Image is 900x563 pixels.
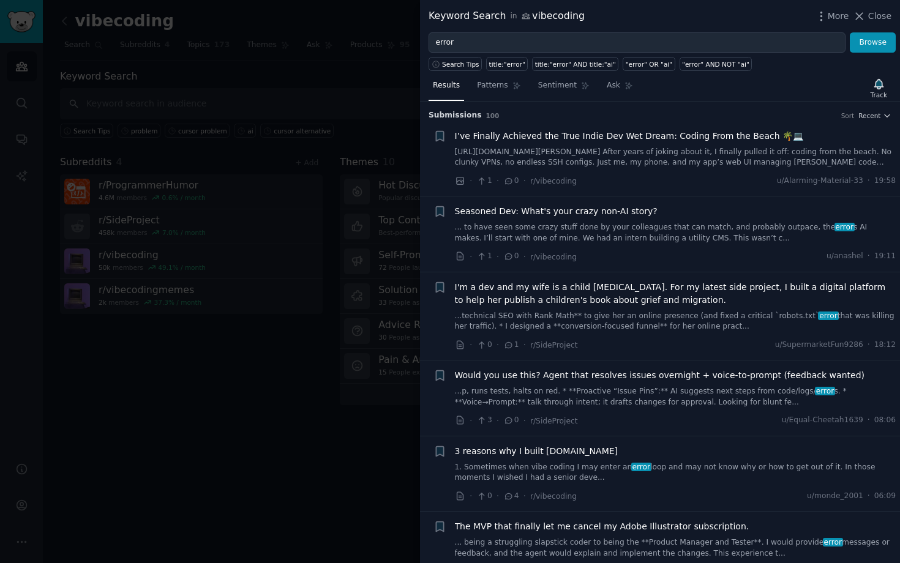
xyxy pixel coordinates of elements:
[626,60,672,69] div: "error" OR "ai"
[497,338,499,351] span: ·
[777,176,863,187] span: u/Alarming-Material-33
[523,414,526,427] span: ·
[680,57,752,71] a: "error" AND NOT "ai"
[775,340,863,351] span: u/SupermarketFun9286
[535,60,616,69] div: title:"error" AND title:"ai"
[503,340,519,351] span: 1
[477,80,508,91] span: Patterns
[841,111,855,120] div: Sort
[429,110,482,121] span: Submission s
[874,491,896,502] span: 06:09
[503,251,519,262] span: 0
[807,491,863,502] span: u/monde_2001
[503,491,519,502] span: 4
[874,340,896,351] span: 18:12
[874,251,896,262] span: 19:11
[530,417,578,425] span: r/SideProject
[455,147,896,168] a: [URL][DOMAIN_NAME][PERSON_NAME] After years of joking about it, I finally pulled it off: coding f...
[455,520,749,533] a: The MVP that finally let me cancel my Adobe Illustrator subscription.
[534,76,594,101] a: Sentiment
[429,76,464,101] a: Results
[455,369,864,382] a: Would you use this? Agent that resolves issues overnight + voice-to-prompt (feedback wanted)
[871,91,887,99] div: Track
[497,490,499,502] span: ·
[429,9,585,24] div: Keyword Search vibecoding
[602,76,637,101] a: Ask
[486,112,500,119] span: 100
[497,174,499,187] span: ·
[455,462,896,483] a: 1. Sometimes when vibe coding I may enter anerrorloop and may not know why or how to get out of i...
[470,250,472,263] span: ·
[455,222,896,244] a: ... to have seen some crazy stuff done by your colleagues that can match, and probably outpace, t...
[874,415,896,426] span: 08:06
[815,387,835,395] span: error
[455,281,896,307] a: I'm a dev and my wife is a child [MEDICAL_DATA]. For my latest side project, I built a digital pl...
[782,415,863,426] span: u/Equal-Cheetah1639
[523,174,526,187] span: ·
[530,341,578,349] span: r/SideProject
[682,60,749,69] div: "error" AND NOT "ai"
[497,250,499,263] span: ·
[823,538,843,546] span: error
[607,80,620,91] span: Ask
[868,10,891,23] span: Close
[455,311,896,332] a: ...technical SEO with Rank Math** to give her an online presence (and fixed a critical `robots.tx...
[476,415,492,426] span: 3
[868,491,870,502] span: ·
[486,57,528,71] a: title:"error"
[429,32,846,53] input: Try a keyword related to your business
[532,57,618,71] a: title:"error" AND title:"ai"
[834,223,855,231] span: error
[470,174,472,187] span: ·
[455,130,804,143] a: I’ve Finally Achieved the True Indie Dev Wet Dream: Coding From the Beach 🌴💻
[868,251,870,262] span: ·
[850,32,896,53] button: Browse
[828,10,849,23] span: More
[429,57,482,71] button: Search Tips
[538,80,577,91] span: Sentiment
[530,492,577,501] span: r/vibecoding
[874,176,896,187] span: 19:58
[815,10,849,23] button: More
[442,60,479,69] span: Search Tips
[523,490,526,502] span: ·
[470,414,472,427] span: ·
[455,445,618,458] a: 3 reasons why I built [DOMAIN_NAME]
[530,253,577,261] span: r/vibecoding
[455,205,658,218] a: Seasoned Dev: What's your crazy non-AI story?
[476,491,492,502] span: 0
[470,338,472,351] span: ·
[868,415,870,426] span: ·
[868,176,870,187] span: ·
[510,11,517,22] span: in
[858,111,891,120] button: Recent
[523,338,526,351] span: ·
[818,311,838,320] span: error
[858,111,880,120] span: Recent
[868,340,870,351] span: ·
[455,537,896,559] a: ... being a struggling slapstick coder to being the **Product Manager and Tester**. I would provi...
[866,75,891,101] button: Track
[827,251,863,262] span: u/anashel
[433,80,460,91] span: Results
[853,10,891,23] button: Close
[631,463,651,471] span: error
[473,76,525,101] a: Patterns
[503,415,519,426] span: 0
[476,176,492,187] span: 1
[476,340,492,351] span: 0
[523,250,526,263] span: ·
[623,57,675,71] a: "error" OR "ai"
[476,251,492,262] span: 1
[497,414,499,427] span: ·
[455,386,896,408] a: ...p, runs tests, halts on red. * **Proactive “Issue Pins”:** AI suggests next steps from code/lo...
[530,177,577,185] span: r/vibecoding
[470,490,472,502] span: ·
[503,176,519,187] span: 0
